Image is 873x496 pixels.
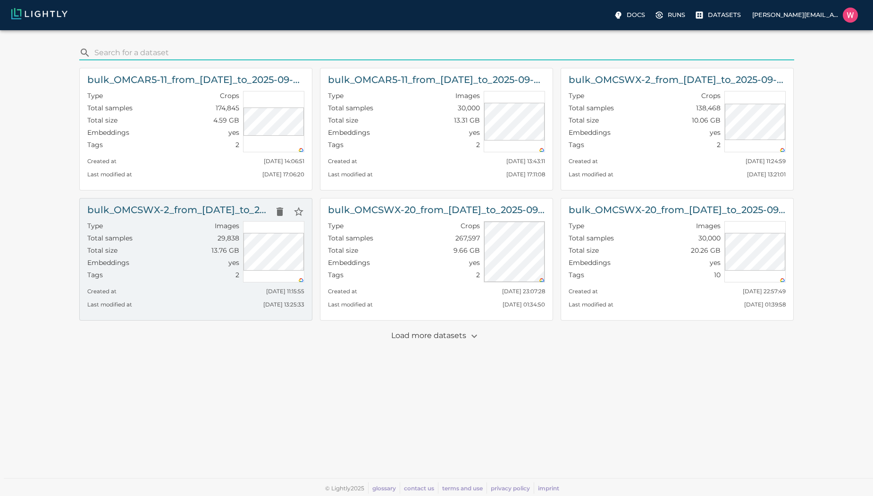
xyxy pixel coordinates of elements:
p: Embeddings [328,128,370,137]
p: yes [469,258,480,267]
a: bulk_OMCSWX-20_from_[DATE]_to_2025-09-10_2025-09-15_05-41-59TypeImagesTotal samples30,000Total si... [561,198,794,321]
p: Type [87,91,103,100]
p: 174,845 [216,103,239,113]
p: Type [328,221,344,231]
p: Embeddings [87,128,129,137]
p: 138,468 [696,103,721,113]
p: Images [215,221,239,231]
p: Total samples [87,103,133,113]
p: Crops [701,91,721,100]
a: contact us [404,485,434,492]
img: William Maio [843,8,858,23]
p: Total size [87,116,118,125]
label: [PERSON_NAME][EMAIL_ADDRESS][PERSON_NAME]William Maio [748,5,862,25]
small: Created at [87,158,117,165]
p: Total size [87,246,118,255]
p: Crops [461,221,480,231]
small: Created at [328,288,357,295]
label: Docs [612,8,649,23]
p: Load more datasets [391,328,482,344]
p: Total size [328,116,358,125]
p: Tags [328,270,344,280]
small: [DATE] 17:11:08 [506,171,545,178]
h6: bulk_OMCSWX-20_from_2025-09-08_to_2025-09-10_2025-09-15_05-41-59-crops-bounding_box [328,202,545,217]
a: bulk_OMCAR5-11_from_[DATE]_to_2025-09-24_2025-09-28_20-04-40-crops-bounding_boxTypeCropsTotal sam... [79,68,312,190]
p: 267,597 [455,233,480,243]
label: Runs [653,8,689,23]
p: Type [569,91,584,100]
span: © Lightly 2025 [325,485,364,492]
small: [DATE] 11:15:55 [266,288,304,295]
small: Last modified at [569,171,613,178]
p: Embeddings [328,258,370,267]
p: yes [710,258,721,267]
small: [DATE] 14:06:51 [264,158,304,165]
p: Total samples [328,233,373,243]
p: yes [710,128,721,137]
a: imprint [538,485,559,492]
p: Docs [627,10,645,19]
input: search [94,45,790,60]
small: [DATE] 01:39:58 [744,301,786,308]
h6: bulk_OMCSWX-2_from_2025-09-23_to_2025-09-24_2025-09-28_18-04-58 [87,202,270,217]
p: 2 [476,270,480,280]
small: [DATE] 22:57:49 [743,288,786,295]
p: Total samples [328,103,373,113]
small: Last modified at [328,171,373,178]
a: bulk_OMCAR5-11_from_[DATE]_to_2025-09-24_2025-09-28_20-04-40TypeImagesTotal samples30,000Total si... [320,68,553,190]
p: Datasets [708,10,741,19]
p: Tags [87,140,103,149]
p: 20.26 GB [691,246,721,255]
small: Last modified at [328,301,373,308]
p: Crops [220,91,239,100]
p: 9.66 GB [453,246,480,255]
button: Delete dataset [270,202,289,221]
small: [DATE] 23:07:28 [502,288,545,295]
p: Total samples [569,103,614,113]
p: Embeddings [569,128,611,137]
p: Total samples [87,233,133,243]
p: Type [87,221,103,231]
p: Embeddings [569,258,611,267]
p: Images [455,91,480,100]
button: Star dataset [289,202,308,221]
small: [DATE] 11:24:59 [746,158,786,165]
a: bulk_OMCSWX-20_from_[DATE]_to_2025-09-10_2025-09-15_05-41-59-crops-bounding_boxTypeCropsTotal sam... [320,198,553,321]
label: Datasets [693,8,745,23]
h6: bulk_OMCSWX-20_from_2025-09-08_to_2025-09-10_2025-09-15_05-41-59 [569,202,786,217]
p: yes [228,258,239,267]
small: [DATE] 01:34:50 [503,301,545,308]
p: Tags [87,270,103,280]
p: Embeddings [87,258,129,267]
p: Tags [569,140,584,149]
small: Created at [328,158,357,165]
small: Created at [569,158,598,165]
p: 10 [714,270,721,280]
p: Total size [569,116,599,125]
h6: bulk_OMCAR5-11_from_2025-09-22_to_2025-09-24_2025-09-28_20-04-40-crops-bounding_box [87,72,304,87]
small: Last modified at [87,301,132,308]
small: Last modified at [87,171,132,178]
p: 13.31 GB [454,116,480,125]
p: Total size [328,246,358,255]
p: Tags [328,140,344,149]
p: Tags [569,270,584,280]
small: Created at [569,288,598,295]
p: Total size [569,246,599,255]
small: [DATE] 13:25:33 [263,301,304,308]
a: bulk_OMCSWX-2_from_[DATE]_to_2025-09-24_2025-09-28_18-04-58-crops-bounding_boxTypeCropsTotal samp... [561,68,794,190]
p: Type [569,221,584,231]
p: 13.76 GB [211,246,239,255]
p: 2 [235,270,239,280]
p: 10.06 GB [692,116,721,125]
p: yes [228,128,239,137]
p: Type [328,91,344,100]
a: glossary [372,485,396,492]
small: [DATE] 17:06:20 [262,171,304,178]
small: [DATE] 13:43:11 [506,158,545,165]
h6: bulk_OMCAR5-11_from_2025-09-22_to_2025-09-24_2025-09-28_20-04-40 [328,72,545,87]
p: yes [469,128,480,137]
